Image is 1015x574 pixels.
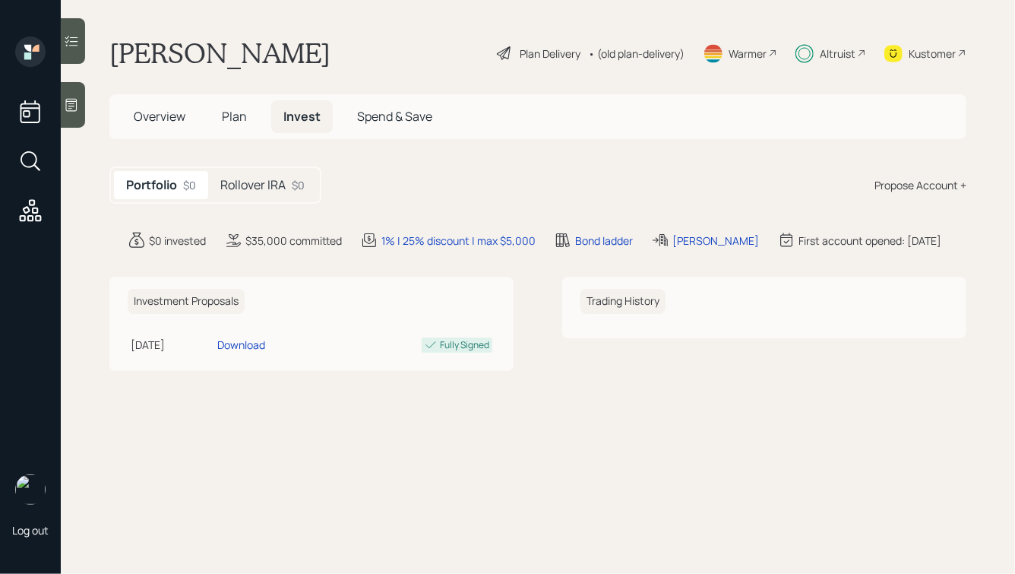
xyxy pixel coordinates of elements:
div: Download [217,337,265,353]
h5: Rollover IRA [220,178,286,192]
span: Invest [283,108,321,125]
div: Propose Account + [874,177,966,193]
span: Overview [134,108,185,125]
div: Kustomer [909,46,956,62]
h5: Portfolio [126,178,177,192]
div: Fully Signed [440,338,489,352]
h1: [PERSON_NAME] [109,36,330,70]
img: hunter_neumayer.jpg [15,474,46,505]
span: Spend & Save [357,108,432,125]
div: 1% | 25% discount | max $5,000 [381,233,536,249]
div: • (old plan-delivery) [588,46,685,62]
div: Bond ladder [575,233,633,249]
div: First account opened: [DATE] [798,233,941,249]
div: Altruist [820,46,855,62]
div: Warmer [729,46,767,62]
div: $0 [292,177,305,193]
div: $0 invested [149,233,206,249]
div: [DATE] [131,337,211,353]
h6: Trading History [580,289,666,314]
div: $35,000 committed [245,233,342,249]
span: Plan [222,108,247,125]
h6: Investment Proposals [128,289,245,314]
div: Plan Delivery [520,46,580,62]
div: [PERSON_NAME] [672,233,759,249]
div: Log out [12,523,49,538]
div: $0 [183,177,196,193]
